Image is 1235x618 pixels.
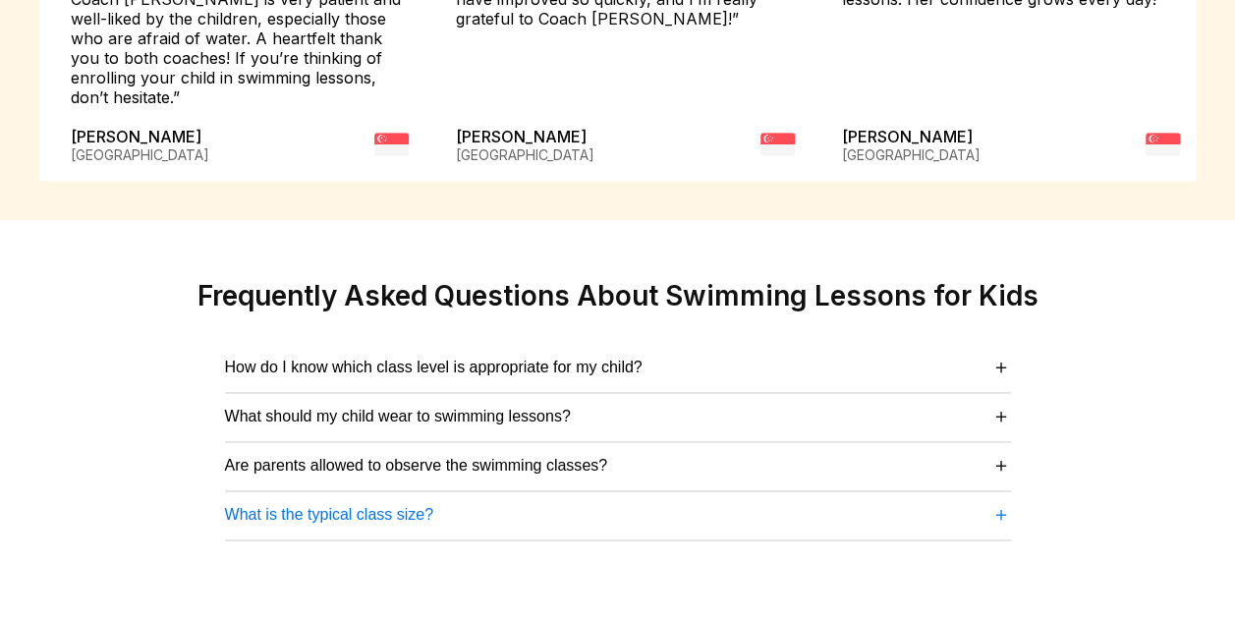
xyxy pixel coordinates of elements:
img: flag [374,127,409,161]
div: [PERSON_NAME] [842,127,981,165]
div: [GEOGRAPHIC_DATA] [842,146,981,163]
span: Are parents allowed to observe the swimming classes? [225,457,608,475]
div: [GEOGRAPHIC_DATA] [456,146,594,163]
h2: Frequently Asked Questions About Swimming Lessons for Kids [197,279,1039,312]
button: What should my child wear to swimming lessons?＋ [225,403,1011,429]
span: What is the typical class size? [225,506,434,524]
div: [GEOGRAPHIC_DATA] [71,146,209,163]
button: Are parents allowed to observe the swimming classes?＋ [225,452,1011,478]
span: ＋ [991,452,1011,478]
span: What should my child wear to swimming lessons? [225,408,571,425]
button: How do I know which class level is appropriate for my child?＋ [225,354,1011,380]
button: What is the typical class size?＋ [225,501,1011,528]
span: ＋ [991,403,1011,429]
div: [PERSON_NAME] [71,127,209,165]
div: [PERSON_NAME] [456,127,594,165]
img: flag [760,127,795,161]
img: flag [1146,127,1180,161]
span: ＋ [991,501,1011,528]
span: How do I know which class level is appropriate for my child? [225,359,643,376]
span: ＋ [991,354,1011,380]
